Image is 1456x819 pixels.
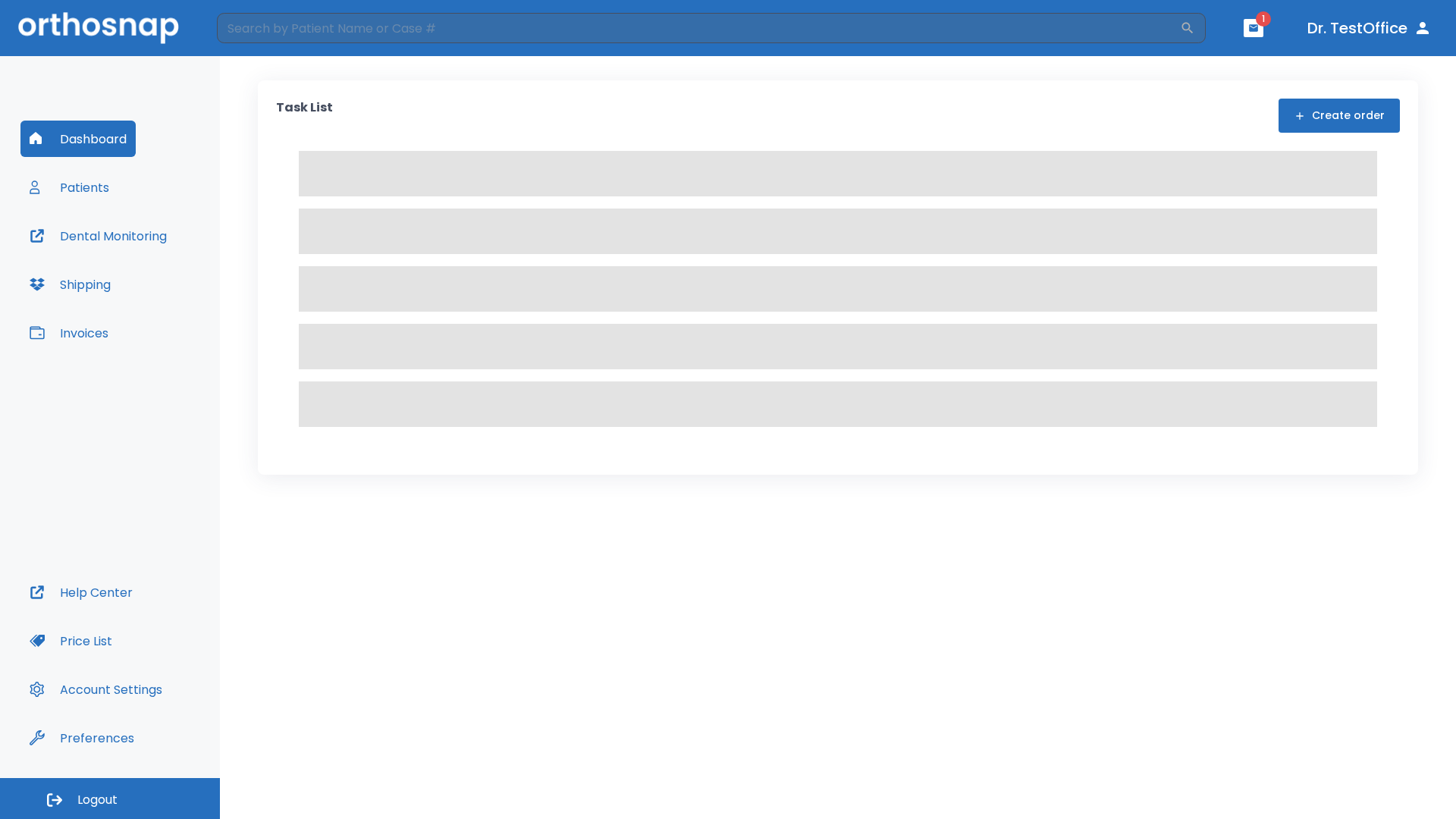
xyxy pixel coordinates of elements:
button: Help Center [20,574,142,610]
button: Account Settings [20,671,171,708]
input: Search by Patient Name or Case # [217,13,1180,43]
span: 1 [1256,11,1271,27]
button: Dr. TestOffice [1301,14,1438,42]
button: Dashboard [20,121,136,157]
span: Logout [77,792,118,808]
button: Invoices [20,315,118,351]
img: Orthosnap [18,12,179,43]
p: Task List [276,99,333,133]
button: Shipping [20,266,120,303]
button: Create order [1279,99,1400,133]
button: Price List [20,623,121,659]
button: Patients [20,169,118,206]
button: Dental Monitoring [20,218,176,254]
button: Preferences [20,720,143,756]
